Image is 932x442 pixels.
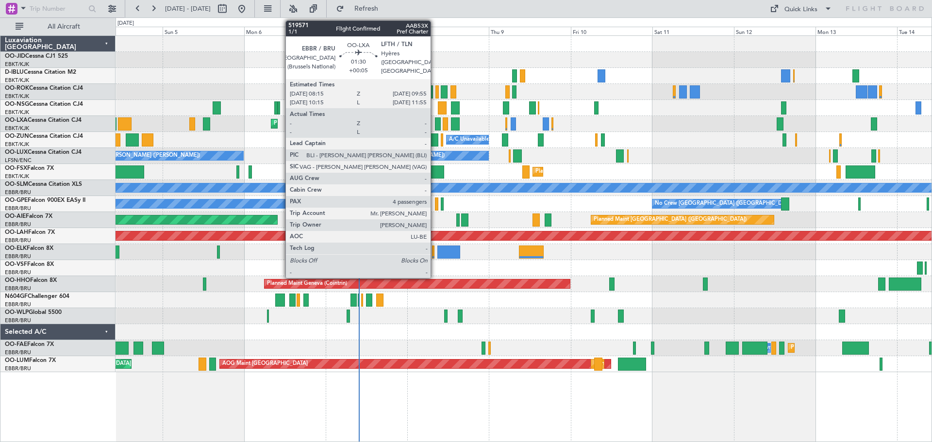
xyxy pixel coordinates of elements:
[5,133,83,139] a: OO-ZUNCessna Citation CJ4
[734,27,815,35] div: Sun 12
[5,358,56,363] a: OO-LUMFalcon 7X
[5,301,31,308] a: EBBR/BRU
[81,27,163,35] div: Sat 4
[5,310,29,315] span: OO-WLP
[5,125,29,132] a: EBKT/KJK
[449,132,604,147] div: A/C Unavailable [GEOGRAPHIC_DATA]-[GEOGRAPHIC_DATA]
[5,77,29,84] a: EBKT/KJK
[267,277,347,291] div: Planned Maint Geneva (Cointrin)
[5,294,69,299] a: N604GFChallenger 604
[5,342,27,347] span: OO-FAE
[5,133,29,139] span: OO-ZUN
[5,53,68,59] a: OO-JIDCessna CJ1 525
[328,148,445,163] div: No Crew [PERSON_NAME] ([PERSON_NAME])
[244,27,326,35] div: Mon 6
[5,278,30,283] span: OO-HHO
[5,101,29,107] span: OO-NSG
[535,164,649,179] div: Planned Maint Kortrijk-[GEOGRAPHIC_DATA]
[765,1,837,16] button: Quick Links
[222,357,308,371] div: AOG Maint [GEOGRAPHIC_DATA]
[25,23,102,30] span: All Aircraft
[5,141,29,148] a: EBKT/KJK
[5,189,31,196] a: EBBR/BRU
[5,109,29,116] a: EBKT/KJK
[815,27,897,35] div: Mon 13
[5,85,29,91] span: OO-ROK
[11,19,105,34] button: All Aircraft
[332,1,390,16] button: Refresh
[594,213,747,227] div: Planned Maint [GEOGRAPHIC_DATA] ([GEOGRAPHIC_DATA])
[5,278,57,283] a: OO-HHOFalcon 8X
[5,229,55,235] a: OO-LAHFalcon 7X
[5,165,27,171] span: OO-FSX
[5,262,54,267] a: OO-VSFFalcon 8X
[165,4,211,13] span: [DATE] - [DATE]
[163,27,244,35] div: Sun 5
[5,157,32,164] a: LFSN/ENC
[5,317,31,324] a: EBBR/BRU
[5,61,29,68] a: EBKT/KJK
[5,205,31,212] a: EBBR/BRU
[5,285,31,292] a: EBBR/BRU
[5,253,31,260] a: EBBR/BRU
[274,116,387,131] div: Planned Maint Kortrijk-[GEOGRAPHIC_DATA]
[5,181,82,187] a: OO-SLMCessna Citation XLS
[5,342,54,347] a: OO-FAEFalcon 7X
[407,27,489,35] div: Wed 8
[571,27,652,35] div: Fri 10
[5,85,83,91] a: OO-ROKCessna Citation CJ4
[5,213,26,219] span: OO-AIE
[346,5,387,12] span: Refresh
[5,229,28,235] span: OO-LAH
[5,149,28,155] span: OO-LUX
[5,294,28,299] span: N604GF
[30,1,85,16] input: Trip Number
[5,117,28,123] span: OO-LXA
[5,269,31,276] a: EBBR/BRU
[655,196,817,211] div: No Crew [GEOGRAPHIC_DATA] ([GEOGRAPHIC_DATA] National)
[5,93,29,100] a: EBKT/KJK
[5,197,85,203] a: OO-GPEFalcon 900EX EASy II
[5,101,83,107] a: OO-NSGCessna Citation CJ4
[5,349,31,356] a: EBBR/BRU
[5,310,62,315] a: OO-WLPGlobal 5500
[5,173,29,180] a: EBKT/KJK
[5,165,54,171] a: OO-FSXFalcon 7X
[5,237,31,244] a: EBBR/BRU
[5,221,31,228] a: EBBR/BRU
[5,197,28,203] span: OO-GPE
[5,117,82,123] a: OO-LXACessna Citation CJ4
[791,341,876,355] div: Planned Maint Melsbroek Air Base
[594,357,769,371] div: Planned Maint [GEOGRAPHIC_DATA] ([GEOGRAPHIC_DATA] National)
[5,365,31,372] a: EBBR/BRU
[5,246,27,251] span: OO-ELK
[5,246,53,251] a: OO-ELKFalcon 8X
[5,213,52,219] a: OO-AIEFalcon 7X
[489,27,570,35] div: Thu 9
[5,262,27,267] span: OO-VSF
[83,148,200,163] div: No Crew [PERSON_NAME] ([PERSON_NAME])
[784,5,817,15] div: Quick Links
[5,53,25,59] span: OO-JID
[5,358,29,363] span: OO-LUM
[5,149,82,155] a: OO-LUXCessna Citation CJ4
[5,69,24,75] span: D-IBLU
[5,69,76,75] a: D-IBLUCessna Citation M2
[117,19,134,28] div: [DATE]
[652,27,734,35] div: Sat 11
[5,181,28,187] span: OO-SLM
[326,27,407,35] div: Tue 7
